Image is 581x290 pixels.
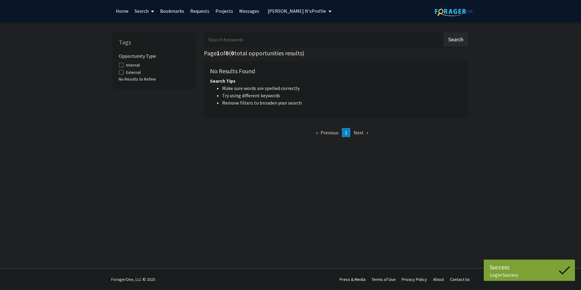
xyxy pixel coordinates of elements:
h6: Opportunity Type [119,48,189,59]
a: Privacy Policy [402,277,427,282]
span: [PERSON_NAME] N's Profile [268,8,326,14]
a: Press & Media [339,277,366,282]
a: Projects [212,0,236,22]
img: ForagerOne Logo [435,7,473,16]
span: Internal [126,61,140,69]
span: Previous [321,129,339,136]
span: Search Tips [210,78,235,84]
a: Contact Us [450,277,470,282]
li: Make sure words are spelled correctly [222,85,462,92]
a: Requests [187,0,212,22]
span: No Results to Refine [119,76,156,82]
div: Success [490,263,569,272]
span: 0 [225,49,229,57]
span: Next [354,129,364,136]
li: Try using different keywords [222,92,462,99]
input: Search Keywords [204,33,442,47]
a: Terms of Use [372,277,396,282]
a: Search [132,0,157,22]
button: Search [443,33,468,47]
span: 1 [217,49,220,57]
a: About [433,277,444,282]
a: Messages [236,0,262,22]
h5: No Results Found [210,67,462,75]
a: Bookmarks [157,0,187,22]
h5: Page of ( total opportunities results) [204,50,468,57]
span: 0 [231,49,234,57]
a: Home [113,0,132,22]
div: ForagerOne, LLC © 2025 [111,269,155,290]
span: External [126,69,141,76]
span: 1 [345,129,347,136]
ul: Pagination [204,128,468,137]
div: Login Success [490,272,569,278]
li: Remove filters to broaden your search [222,99,462,106]
h5: Tags [119,39,189,46]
